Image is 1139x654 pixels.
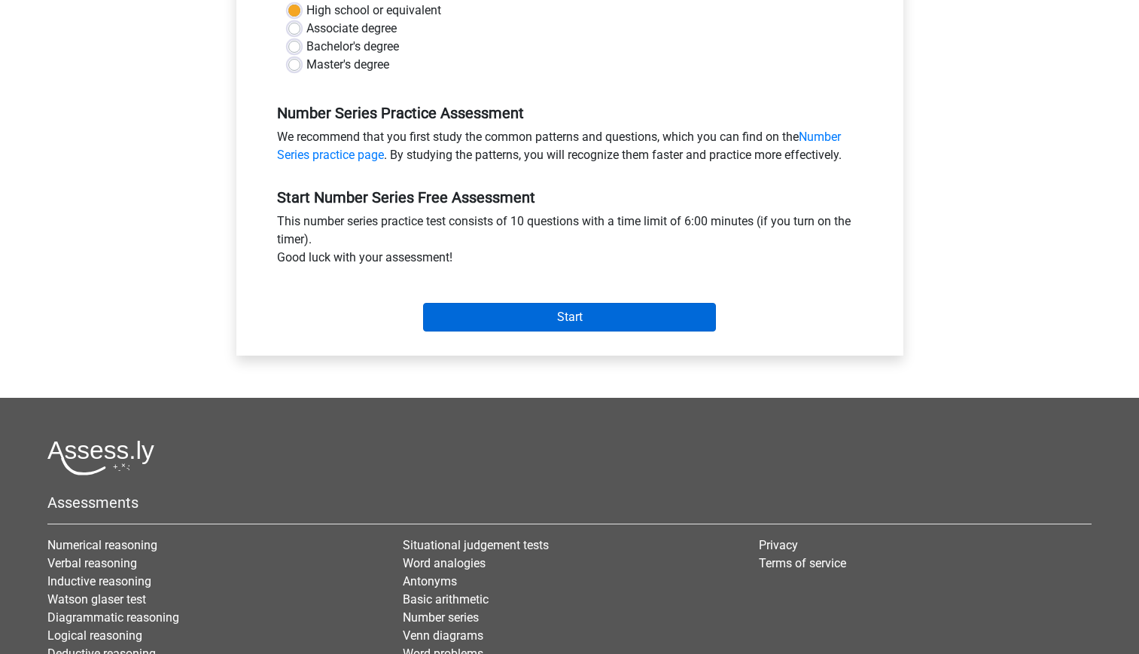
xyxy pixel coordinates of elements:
[403,538,549,552] a: Situational judgement tests
[403,574,457,588] a: Antonyms
[403,592,489,607] a: Basic arithmetic
[403,610,479,625] a: Number series
[47,628,142,643] a: Logical reasoning
[277,188,863,206] h5: Start Number Series Free Assessment
[403,556,486,570] a: Word analogies
[306,20,397,38] label: Associate degree
[266,128,874,170] div: We recommend that you first study the common patterns and questions, which you can find on the . ...
[423,303,716,332] input: Start
[403,628,483,643] a: Venn diagrams
[47,592,146,607] a: Watson glaser test
[47,494,1092,512] h5: Assessments
[47,556,137,570] a: Verbal reasoning
[277,130,841,162] a: Number Series practice page
[759,556,846,570] a: Terms of service
[759,538,798,552] a: Privacy
[306,56,389,74] label: Master's degree
[306,2,441,20] label: High school or equivalent
[266,212,874,273] div: This number series practice test consists of 10 questions with a time limit of 6:00 minutes (if y...
[47,610,179,625] a: Diagrammatic reasoning
[306,38,399,56] label: Bachelor's degree
[47,538,157,552] a: Numerical reasoning
[47,440,154,475] img: Assessly logo
[277,104,863,122] h5: Number Series Practice Assessment
[47,574,151,588] a: Inductive reasoning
